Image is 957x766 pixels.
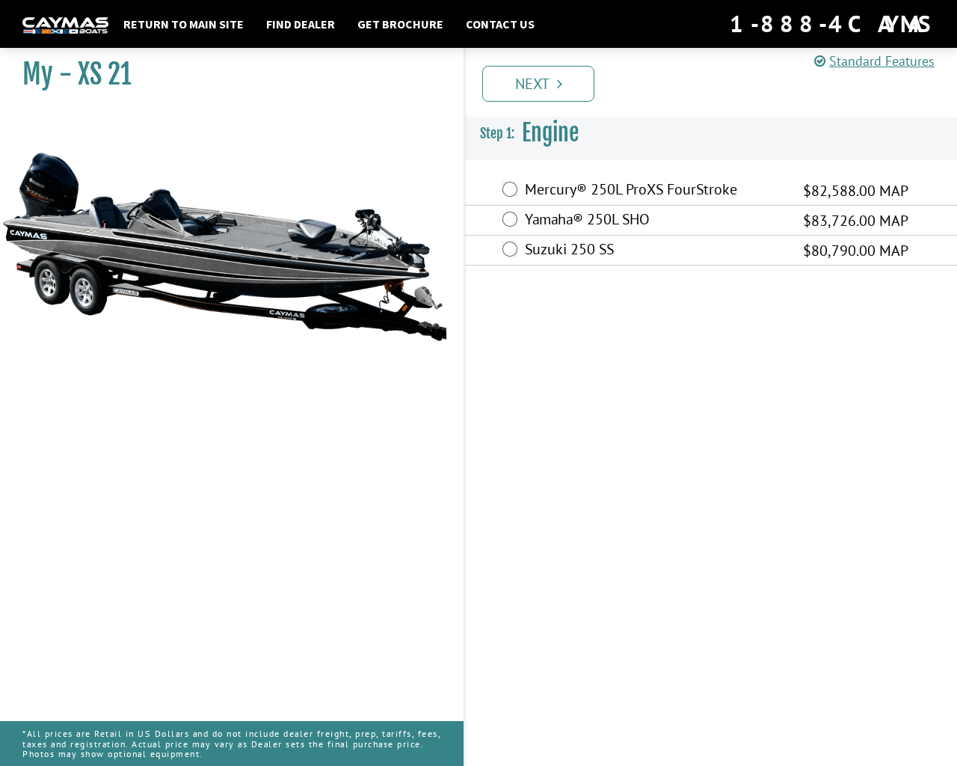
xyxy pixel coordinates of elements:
img: white-logo-c9c8dbefe5ff5ceceb0f0178aa75bf4bb51f6bca0971e226c86eb53dfe498488.png [22,17,108,33]
span: $82,588.00 MAP [803,180,908,202]
a: Get Brochure [350,14,451,34]
a: Find Dealer [259,14,342,34]
label: Suzuki 250 SS [525,240,784,262]
h3: Engine [465,105,957,161]
span: $80,790.00 MAP [803,239,908,262]
a: Next [482,66,594,102]
ul: Pagination [478,64,957,102]
label: Mercury® 250L ProXS FourStroke [525,180,784,202]
div: 1-888-4CAYMAS [730,7,935,40]
h1: My - XS 21 [22,58,426,91]
p: *All prices are Retail in US Dollars and do not include dealer freight, prep, tariffs, fees, taxe... [22,721,441,766]
label: Yamaha® 250L SHO [525,210,784,232]
a: Standard Features [814,52,935,70]
span: $83,726.00 MAP [803,209,908,232]
a: Contact Us [458,14,542,34]
a: Return to main site [116,14,251,34]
